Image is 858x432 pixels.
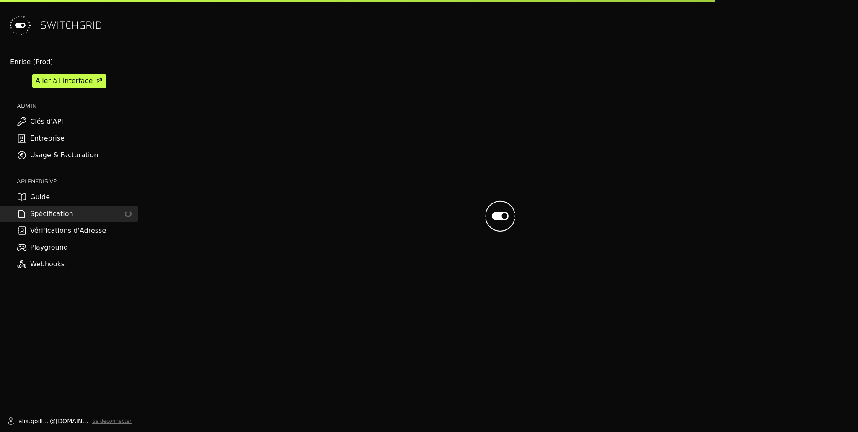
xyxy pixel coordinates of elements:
button: Se déconnecter [92,418,132,424]
div: Aller à l'interface [36,76,93,86]
span: alix.goillandeau [18,417,50,425]
span: [DOMAIN_NAME] [56,417,89,425]
div: loading [125,211,132,217]
h2: API ENEDIS v2 [17,177,138,185]
h2: ADMIN [17,101,138,110]
img: Switchgrid Logo [7,12,34,39]
a: Aller à l'interface [32,74,106,88]
span: SWITCHGRID [40,18,102,32]
span: @ [50,417,56,425]
div: Enrise (Prod) [10,57,138,67]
